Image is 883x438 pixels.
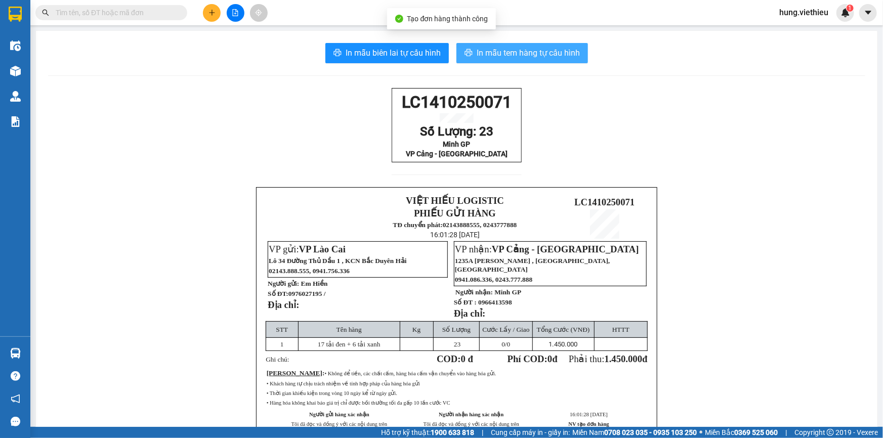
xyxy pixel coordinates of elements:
span: 0 đ [461,354,473,364]
span: 1 [280,340,284,348]
span: Miền Bắc [705,427,778,438]
span: Tổng Cước (VNĐ) [537,326,590,333]
strong: TĐ chuyển phát: [393,221,443,229]
span: 0941.086.336, 0243.777.888 [455,276,532,283]
img: warehouse-icon [10,40,21,51]
span: LC1410250071 [574,197,635,207]
span: : [267,369,325,377]
span: Minh GP [443,140,471,148]
strong: VIỆT HIẾU LOGISTIC [406,195,504,206]
span: 16:01:28 [DATE] [430,231,480,239]
span: Minh GP [494,288,521,296]
strong: Số ĐT : [454,298,477,306]
span: 0976027195 / [288,290,326,297]
img: warehouse-icon [10,348,21,359]
span: Phải thu: [569,354,648,364]
span: hung.viethieu [771,6,836,19]
span: 17 tải đen + 6 tải xanh [318,340,380,348]
span: message [11,417,20,426]
img: warehouse-icon [10,91,21,102]
strong: 0708 023 035 - 0935 103 250 [604,428,697,436]
button: file-add [227,4,244,22]
span: • Không để tiền, các chất cấm, hàng hóa cấm vận chuyển vào hàng hóa gửi. [325,371,496,376]
span: notification [11,394,20,404]
img: logo [264,197,303,236]
button: aim [250,4,268,22]
span: 0 [548,354,552,364]
span: aim [255,9,262,16]
span: copyright [827,429,834,436]
strong: Người gửi: [268,280,299,287]
span: check-circle [395,15,403,23]
strong: 1900 633 818 [431,428,474,436]
button: plus [203,4,221,22]
strong: Số ĐT: [268,290,325,297]
span: HTTT [612,326,629,333]
span: 23 [454,340,460,348]
input: Tìm tên, số ĐT hoặc mã đơn [56,7,175,18]
span: /0 [501,340,510,348]
strong: NV tạo đơn hàng [569,421,609,427]
span: Tôi đã đọc và đồng ý với các nội dung trên [291,421,388,427]
span: 16:01:28 [DATE] [570,412,608,417]
span: Tên hàng [337,326,362,333]
span: Lô 34 Đường Thủ Dầu 1 , KCN Bắc Duyên Hải [269,257,407,265]
span: In mẫu tem hàng tự cấu hình [477,47,580,59]
span: VP Cảng - [GEOGRAPHIC_DATA] [492,244,639,254]
span: VP nhận: [455,244,639,254]
strong: PHIẾU GỬI HÀNG [414,208,496,218]
button: printerIn mẫu biên lai tự cấu hình [325,43,449,63]
button: printerIn mẫu tem hàng tự cấu hình [456,43,588,63]
strong: Địa chỉ: [454,308,485,319]
sup: 1 [847,5,854,12]
span: • Thời gian khiếu kiện trong vòng 10 ngày kể từ ngày gửi. [267,390,397,396]
img: warehouse-icon [10,66,21,76]
span: file-add [232,9,239,16]
span: STT [276,326,288,333]
span: • Khách hàng tự chịu trách nhiệm về tính hợp pháp của hàng hóa gửi [267,381,420,386]
img: logo-vxr [9,7,22,22]
span: Hỗ trợ kỹ thuật: [381,427,474,438]
span: Ghi chú: [266,356,289,363]
strong: Người nhận: [455,288,493,296]
span: Em Hiền [301,280,328,287]
strong: Phí COD: đ [508,354,558,364]
span: 1.450.000 [605,354,643,364]
img: icon-new-feature [841,8,850,17]
span: • Hàng hóa không khai báo giá trị chỉ được bồi thường tối đa gấp 10 lần cước VC [267,400,450,406]
span: Kg [412,326,421,333]
span: 1.450.000 [549,340,578,348]
span: | [785,427,787,438]
span: Cung cấp máy in - giấy in: [491,427,570,438]
span: Tạo đơn hàng thành công [407,15,488,23]
span: 1 [848,5,852,12]
img: solution-icon [10,116,21,127]
strong: 02143888555, 0243777888 [443,221,517,229]
span: 0 [501,340,505,348]
strong: COD: [437,354,473,364]
button: caret-down [859,4,877,22]
span: 1235A [PERSON_NAME] , [GEOGRAPHIC_DATA], [GEOGRAPHIC_DATA] [455,257,610,273]
span: question-circle [11,371,20,381]
span: 0966413598 [478,298,512,306]
span: In mẫu biên lai tự cấu hình [346,47,441,59]
span: printer [465,49,473,58]
span: VP Lào Cai [299,244,346,254]
strong: Người gửi hàng xác nhận [309,412,369,417]
span: Số Lượng [442,326,471,333]
span: VP Cảng - [GEOGRAPHIC_DATA] [406,150,508,158]
span: Miền Nam [572,427,697,438]
span: VP gửi: [269,244,346,254]
strong: Người nhận hàng xác nhận [439,412,503,417]
span: đ [642,354,647,364]
span: LC1410250071 [402,93,512,112]
span: search [42,9,49,16]
strong: 0369 525 060 [734,428,778,436]
span: printer [333,49,342,58]
span: Số Lượng: 23 [420,124,493,139]
span: ⚪️ [699,430,702,434]
span: 02143.888.555, 0941.756.336 [269,267,350,275]
span: | [482,427,483,438]
span: [PERSON_NAME] [267,369,322,377]
span: Tôi đã đọc và đồng ý với các nội dung trên [424,421,520,427]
